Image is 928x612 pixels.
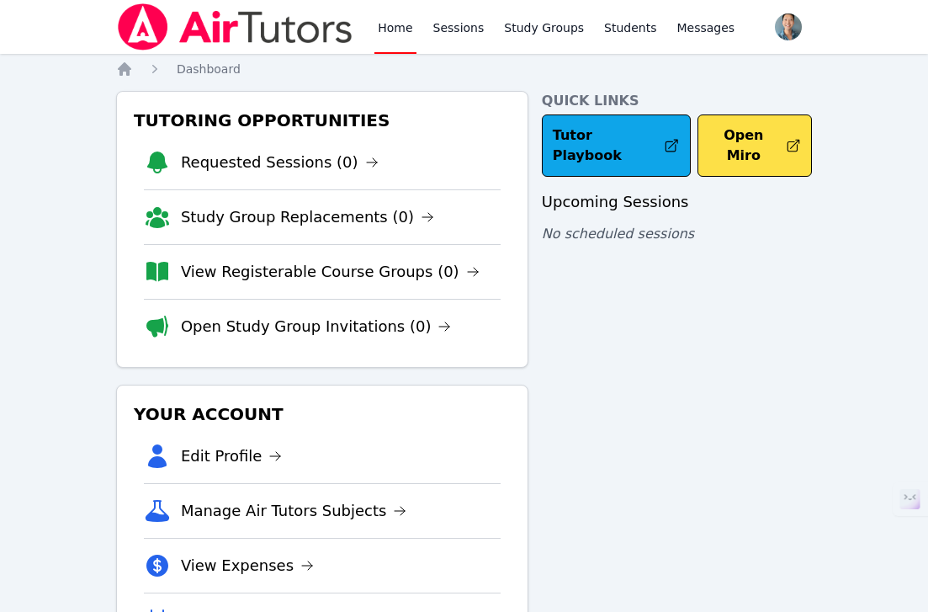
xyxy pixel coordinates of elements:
a: Dashboard [177,61,241,77]
span: Messages [677,19,735,36]
h3: Upcoming Sessions [542,190,812,214]
span: Dashboard [177,62,241,76]
a: Tutor Playbook [542,114,691,177]
span: No scheduled sessions [542,226,694,242]
h3: Tutoring Opportunities [130,105,514,136]
a: Requested Sessions (0) [181,151,379,174]
img: Air Tutors [116,3,354,51]
button: Open Miro [697,114,812,177]
a: Edit Profile [181,444,283,468]
nav: Breadcrumb [116,61,812,77]
a: Open Study Group Invitations (0) [181,315,452,338]
a: Study Group Replacements (0) [181,205,434,229]
h4: Quick Links [542,91,812,111]
a: View Registerable Course Groups (0) [181,260,480,284]
a: Manage Air Tutors Subjects [181,499,407,523]
a: View Expenses [181,554,314,577]
h3: Your Account [130,399,514,429]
